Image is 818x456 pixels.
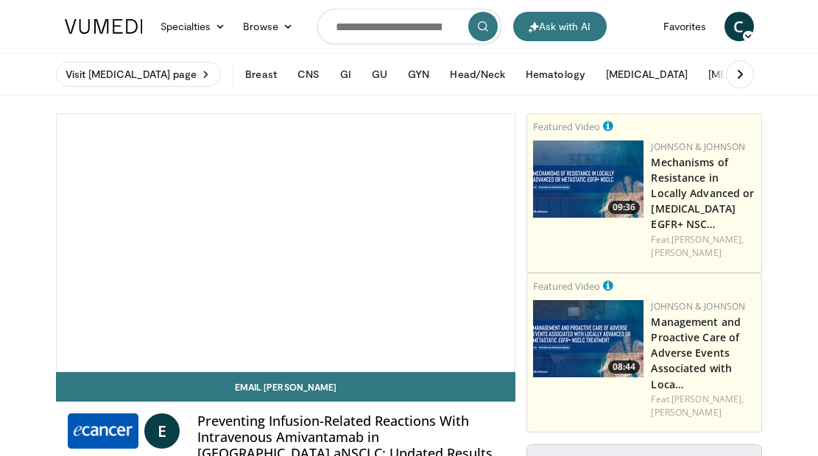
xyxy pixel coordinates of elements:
input: Search topics, interventions [317,9,501,44]
span: 08:44 [608,360,640,374]
button: [MEDICAL_DATA] [597,60,697,89]
a: Favorites [655,12,716,41]
button: [MEDICAL_DATA] [699,60,799,89]
button: Head/Neck [441,60,514,89]
a: Email [PERSON_NAME] [56,372,516,402]
a: E [144,413,180,449]
a: Johnson & Johnson [651,140,745,153]
a: C [724,12,754,41]
small: Featured Video [533,279,600,293]
div: Feat. [651,233,755,260]
button: CNS [289,60,328,89]
button: Hematology [517,60,594,89]
span: 09:36 [608,201,640,214]
button: GU [363,60,396,89]
a: Management and Proactive Care of Adverse Events Associated with Loca… [651,315,740,391]
button: Ask with AI [513,12,607,41]
img: 84252362-9178-4a34-866d-0e9c845de9ea.jpeg.150x105_q85_crop-smart_upscale.jpg [533,140,644,218]
button: GYN [399,60,438,89]
video-js: Video Player [57,114,515,371]
img: VuMedi Logo [65,19,143,34]
a: 08:44 [533,300,644,377]
img: ecancer [68,413,138,449]
a: [PERSON_NAME], [671,233,744,246]
div: Feat. [651,393,755,419]
button: Breast [236,60,285,89]
a: [PERSON_NAME], [671,393,744,405]
a: Specialties [152,12,235,41]
a: [PERSON_NAME] [651,246,721,259]
img: da83c334-4152-4ba6-9247-1d012afa50e5.jpeg.150x105_q85_crop-smart_upscale.jpg [533,300,644,377]
a: [PERSON_NAME] [651,406,721,418]
small: Featured Video [533,120,600,133]
a: Visit [MEDICAL_DATA] page [56,62,222,87]
a: Johnson & Johnson [651,300,745,313]
a: Mechanisms of Resistance in Locally Advanced or [MEDICAL_DATA] EGFR+ NSC… [651,155,754,231]
a: 09:36 [533,140,644,218]
a: Browse [234,12,302,41]
button: GI [331,60,360,89]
